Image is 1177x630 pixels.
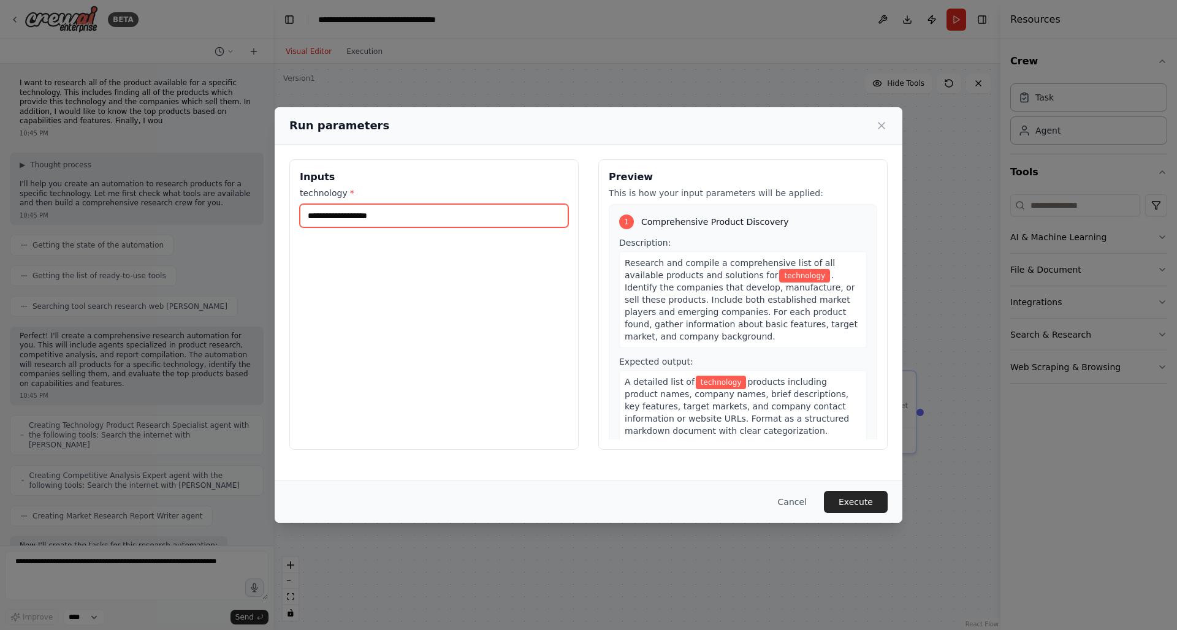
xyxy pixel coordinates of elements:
[619,357,693,366] span: Expected output:
[619,214,634,229] div: 1
[696,376,747,389] span: Variable: technology
[300,170,568,184] h3: Inputs
[641,216,789,228] span: Comprehensive Product Discovery
[625,377,695,387] span: A detailed list of
[609,170,877,184] h3: Preview
[625,377,849,436] span: products including product names, company names, brief descriptions, key features, target markets...
[625,258,835,280] span: Research and compile a comprehensive list of all available products and solutions for
[625,270,858,341] span: . Identify the companies that develop, manufacture, or sell these products. Include both establis...
[300,187,568,199] label: technology
[609,187,877,199] p: This is how your input parameters will be applied:
[824,491,888,513] button: Execute
[619,238,671,248] span: Description:
[779,269,830,283] span: Variable: technology
[289,117,389,134] h2: Run parameters
[768,491,817,513] button: Cancel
